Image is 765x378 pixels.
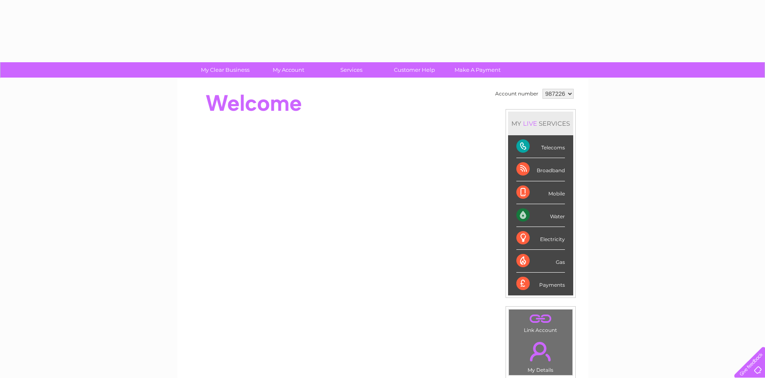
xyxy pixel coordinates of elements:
[516,204,565,227] div: Water
[521,119,539,127] div: LIVE
[380,62,449,78] a: Customer Help
[516,135,565,158] div: Telecoms
[508,335,573,376] td: My Details
[511,312,570,326] a: .
[511,337,570,366] a: .
[516,158,565,181] div: Broadband
[191,62,259,78] a: My Clear Business
[516,227,565,250] div: Electricity
[516,181,565,204] div: Mobile
[508,309,573,335] td: Link Account
[493,87,540,101] td: Account number
[508,112,573,135] div: MY SERVICES
[443,62,512,78] a: Make A Payment
[254,62,323,78] a: My Account
[516,273,565,295] div: Payments
[317,62,386,78] a: Services
[516,250,565,273] div: Gas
